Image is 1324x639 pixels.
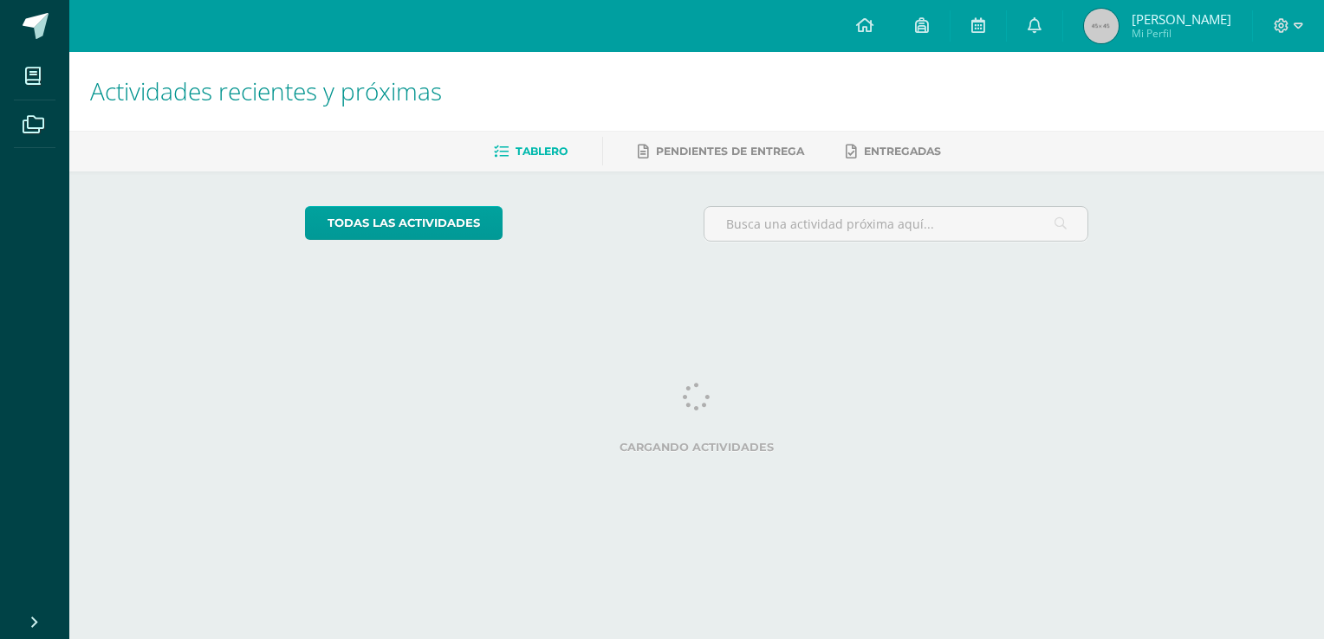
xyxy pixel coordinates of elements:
span: Pendientes de entrega [656,145,804,158]
img: 45x45 [1084,9,1119,43]
span: Mi Perfil [1132,26,1231,41]
a: Entregadas [846,138,941,165]
label: Cargando actividades [305,441,1089,454]
span: Actividades recientes y próximas [90,74,442,107]
a: Pendientes de entrega [638,138,804,165]
span: Entregadas [864,145,941,158]
a: Tablero [494,138,568,165]
span: [PERSON_NAME] [1132,10,1231,28]
input: Busca una actividad próxima aquí... [704,207,1088,241]
a: todas las Actividades [305,206,503,240]
span: Tablero [516,145,568,158]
